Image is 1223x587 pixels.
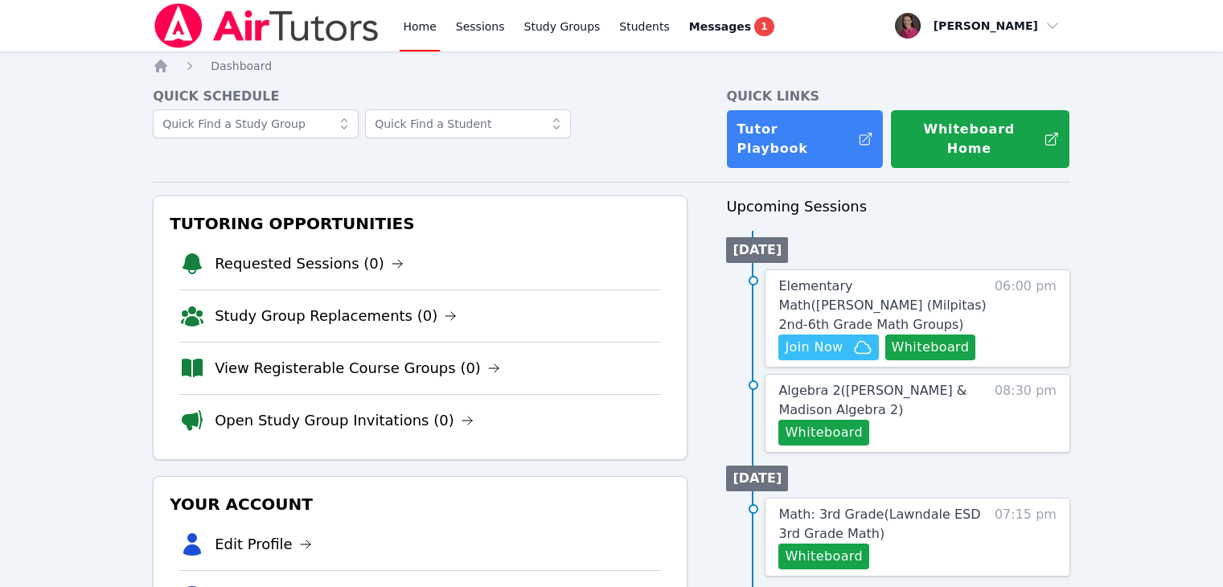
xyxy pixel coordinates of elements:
span: 08:30 pm [995,381,1057,445]
a: Requested Sessions (0) [215,252,404,275]
h4: Quick Schedule [153,87,687,106]
span: Math: 3rd Grade ( Lawndale ESD 3rd Grade Math ) [778,507,980,541]
span: Messages [689,18,751,35]
span: Algebra 2 ( [PERSON_NAME] & Madison Algebra 2 ) [778,383,966,417]
a: Open Study Group Invitations (0) [215,409,474,432]
button: Whiteboard Home [890,109,1070,169]
span: 06:00 pm [995,277,1057,360]
a: Elementary Math([PERSON_NAME] (Milpitas) 2nd-6th Grade Math Groups) [778,277,987,335]
a: Dashboard [211,58,272,74]
span: Join Now [785,338,843,357]
nav: Breadcrumb [153,58,1070,74]
a: Algebra 2([PERSON_NAME] & Madison Algebra 2) [778,381,987,420]
a: Math: 3rd Grade(Lawndale ESD 3rd Grade Math) [778,505,987,544]
img: Air Tutors [153,3,380,48]
h3: Upcoming Sessions [726,195,1070,218]
li: [DATE] [726,237,788,263]
li: [DATE] [726,466,788,491]
span: 07:15 pm [995,505,1057,569]
a: Tutor Playbook [726,109,884,169]
h3: Your Account [166,490,674,519]
h4: Quick Links [726,87,1070,106]
span: Dashboard [211,60,272,72]
span: Elementary Math ( [PERSON_NAME] (Milpitas) 2nd-6th Grade Math Groups ) [778,278,986,332]
a: Study Group Replacements (0) [215,305,457,327]
input: Quick Find a Study Group [153,109,359,138]
button: Join Now [778,335,878,360]
button: Whiteboard [778,420,869,445]
a: Edit Profile [215,533,312,556]
a: View Registerable Course Groups (0) [215,357,500,380]
span: 1 [754,17,774,36]
input: Quick Find a Student [365,109,571,138]
button: Whiteboard [778,544,869,569]
h3: Tutoring Opportunities [166,209,674,238]
button: Whiteboard [885,335,976,360]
